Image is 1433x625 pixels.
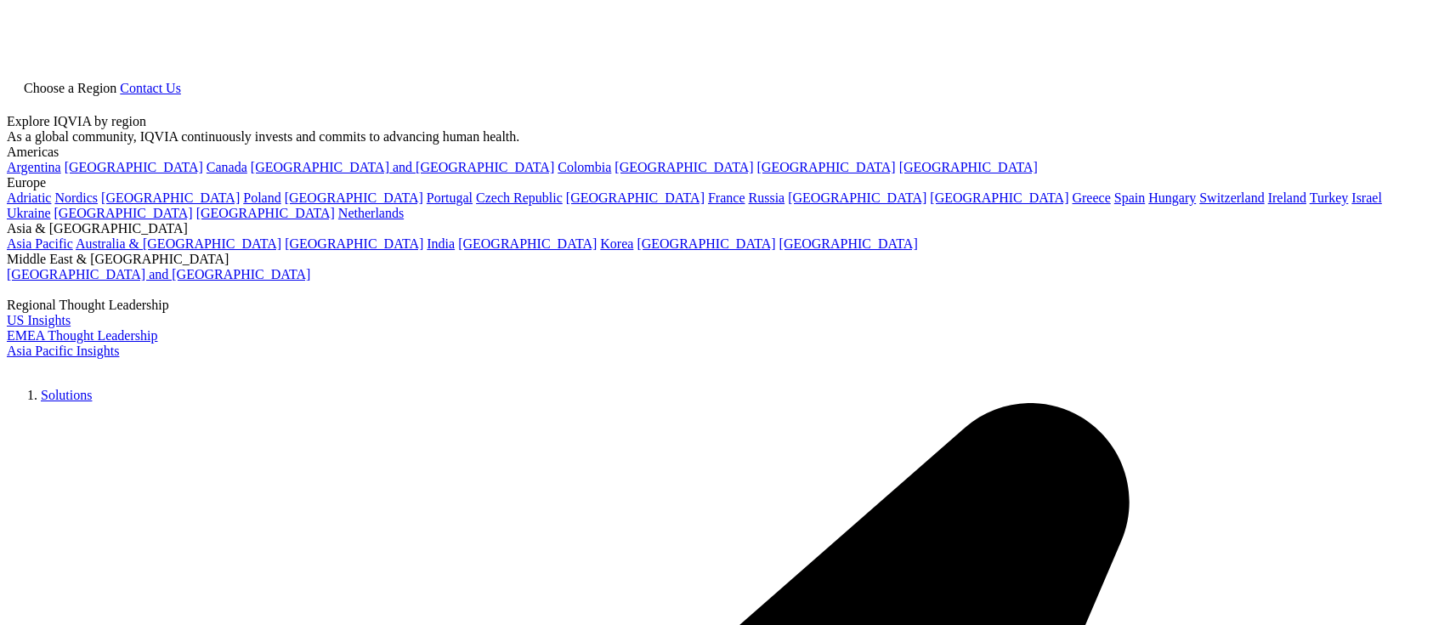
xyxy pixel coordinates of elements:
a: [GEOGRAPHIC_DATA] [566,190,705,205]
a: Colombia [558,160,611,174]
a: Switzerland [1199,190,1264,205]
a: [GEOGRAPHIC_DATA] and [GEOGRAPHIC_DATA] [251,160,554,174]
div: Middle East & [GEOGRAPHIC_DATA] [7,252,1426,267]
div: Asia & [GEOGRAPHIC_DATA] [7,221,1426,236]
a: Adriatic [7,190,51,205]
a: Ireland [1268,190,1306,205]
a: Turkey [1310,190,1349,205]
a: [GEOGRAPHIC_DATA] [899,160,1038,174]
a: Czech Republic [476,190,563,205]
a: [GEOGRAPHIC_DATA] [615,160,753,174]
a: Nordics [54,190,98,205]
a: Canada [207,160,247,174]
a: France [708,190,745,205]
a: [GEOGRAPHIC_DATA] [196,206,335,220]
div: As a global community, IQVIA continuously invests and commits to advancing human health. [7,129,1426,145]
a: Korea [600,236,633,251]
a: Spain [1114,190,1145,205]
a: [GEOGRAPHIC_DATA] [54,206,193,220]
a: Contact Us [120,81,181,95]
a: Asia Pacific Insights [7,344,119,358]
a: [GEOGRAPHIC_DATA] [930,190,1068,205]
a: Ukraine [7,206,51,220]
a: Poland [243,190,280,205]
a: [GEOGRAPHIC_DATA] [637,236,775,251]
a: Netherlands [338,206,404,220]
a: US Insights [7,313,71,327]
a: [GEOGRAPHIC_DATA] and [GEOGRAPHIC_DATA] [7,267,310,281]
a: Portugal [427,190,473,205]
a: Asia Pacific [7,236,73,251]
a: [GEOGRAPHIC_DATA] [65,160,203,174]
a: EMEA Thought Leadership [7,328,157,343]
a: [GEOGRAPHIC_DATA] [285,236,423,251]
a: [GEOGRAPHIC_DATA] [101,190,240,205]
a: Russia [749,190,785,205]
a: Hungary [1148,190,1196,205]
a: Australia & [GEOGRAPHIC_DATA] [76,236,281,251]
a: Solutions [41,388,92,402]
div: Regional Thought Leadership [7,298,1426,313]
a: [GEOGRAPHIC_DATA] [788,190,926,205]
div: Americas [7,145,1426,160]
a: [GEOGRAPHIC_DATA] [285,190,423,205]
a: [GEOGRAPHIC_DATA] [458,236,597,251]
a: India [427,236,455,251]
a: [GEOGRAPHIC_DATA] [779,236,918,251]
a: Greece [1072,190,1110,205]
a: [GEOGRAPHIC_DATA] [757,160,896,174]
span: Choose a Region [24,81,116,95]
div: Europe [7,175,1426,190]
a: Argentina [7,160,61,174]
a: Israel [1351,190,1382,205]
div: Explore IQVIA by region [7,114,1426,129]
